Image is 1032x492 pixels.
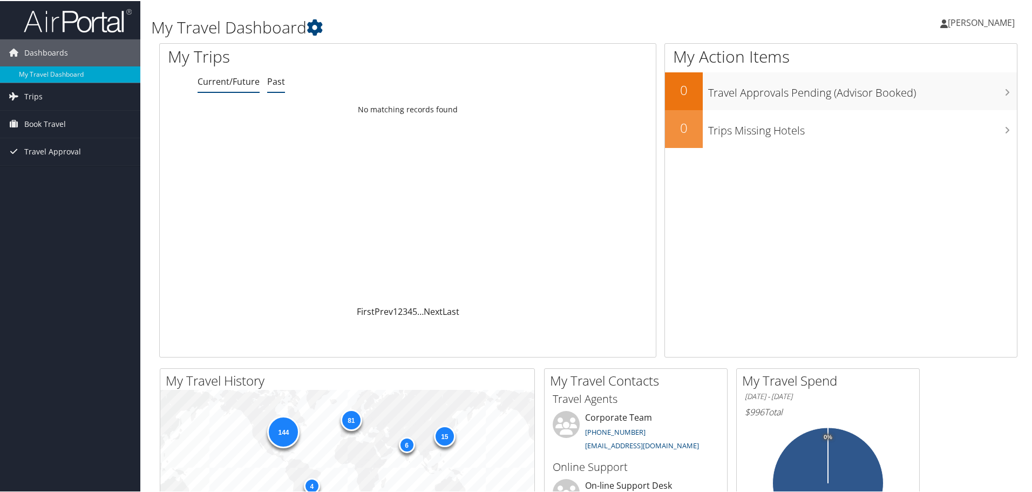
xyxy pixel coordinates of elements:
div: 81 [340,408,362,430]
a: [PHONE_NUMBER] [585,426,646,436]
a: Last [443,305,459,316]
img: airportal-logo.png [24,7,132,32]
tspan: 0% [824,433,832,440]
a: Next [424,305,443,316]
h3: Travel Agents [553,390,719,406]
h6: [DATE] - [DATE] [745,390,911,401]
a: 3 [403,305,408,316]
a: 4 [408,305,412,316]
h3: Trips Missing Hotels [708,117,1017,137]
h2: My Travel History [166,370,534,389]
h2: 0 [665,80,703,98]
a: 1 [393,305,398,316]
span: Dashboards [24,38,68,65]
span: Trips [24,82,43,109]
div: 6 [398,435,415,451]
a: First [357,305,375,316]
span: Book Travel [24,110,66,137]
a: Prev [375,305,393,316]
span: … [417,305,424,316]
a: [PERSON_NAME] [940,5,1026,38]
h3: Online Support [553,459,719,474]
a: Past [267,75,285,86]
a: 5 [412,305,417,316]
h2: My Travel Spend [742,370,919,389]
li: Corporate Team [547,410,724,454]
td: No matching records found [160,99,656,118]
h2: 0 [665,118,703,136]
span: Travel Approval [24,137,81,164]
h1: My Action Items [665,44,1017,67]
a: [EMAIL_ADDRESS][DOMAIN_NAME] [585,440,699,449]
h2: My Travel Contacts [550,370,727,389]
span: [PERSON_NAME] [948,16,1015,28]
div: 144 [267,414,300,447]
h3: Travel Approvals Pending (Advisor Booked) [708,79,1017,99]
h1: My Travel Dashboard [151,15,734,38]
span: $996 [745,405,764,417]
h6: Total [745,405,911,417]
a: 0Travel Approvals Pending (Advisor Booked) [665,71,1017,109]
h1: My Trips [168,44,441,67]
a: 0Trips Missing Hotels [665,109,1017,147]
div: 15 [433,424,455,446]
a: 2 [398,305,403,316]
a: Current/Future [198,75,260,86]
